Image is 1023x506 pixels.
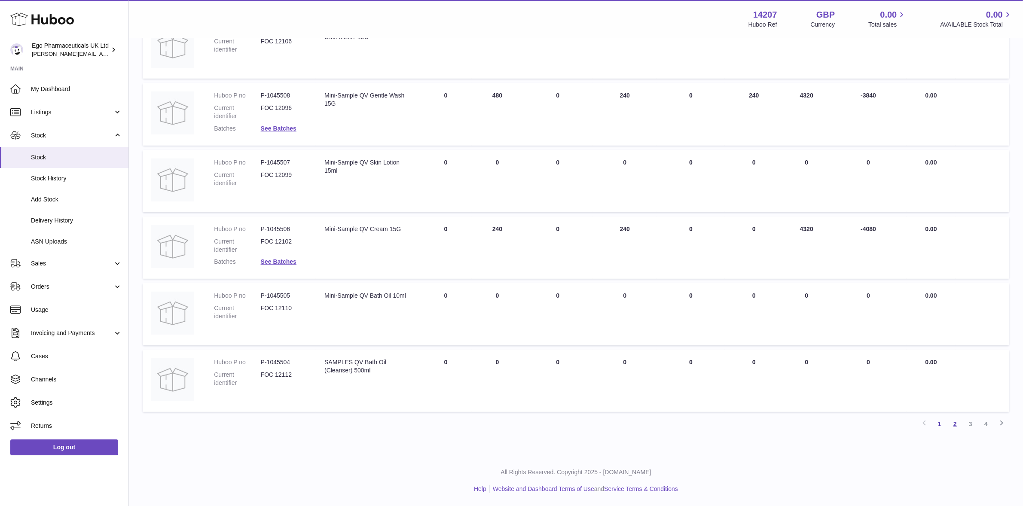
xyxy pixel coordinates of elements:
[523,16,593,79] td: 0
[31,259,113,268] span: Sales
[324,225,411,233] div: Mini-Sample QV Cream 15G
[472,216,523,279] td: 240
[725,216,783,279] td: 0
[261,292,307,300] dd: P-1045505
[830,83,907,146] td: -3840
[592,150,657,212] td: 0
[136,468,1016,476] p: All Rights Reserved. Copyright 2025 - [DOMAIN_NAME]
[830,283,907,345] td: 0
[783,150,830,212] td: 0
[523,83,593,146] td: 0
[592,216,657,279] td: 240
[31,131,113,140] span: Stock
[214,159,260,167] dt: Huboo P no
[31,306,122,314] span: Usage
[689,226,693,232] span: 0
[31,283,113,291] span: Orders
[32,42,109,58] div: Ego Pharmaceuticals UK Ltd
[592,283,657,345] td: 0
[151,25,194,68] img: product image
[214,171,260,187] dt: Current identifier
[925,92,937,99] span: 0.00
[947,416,963,432] a: 2
[420,350,472,412] td: 0
[986,9,1003,21] span: 0.00
[420,150,472,212] td: 0
[472,16,523,79] td: 0
[725,283,783,345] td: 0
[783,283,830,345] td: 0
[31,108,113,116] span: Listings
[324,159,411,175] div: Mini-Sample QV Skin Lotion 15ml
[978,416,994,432] a: 4
[214,238,260,254] dt: Current identifier
[689,159,693,166] span: 0
[753,9,777,21] strong: 14207
[214,304,260,320] dt: Current identifier
[214,358,260,366] dt: Huboo P no
[783,350,830,412] td: 0
[31,422,122,430] span: Returns
[420,16,472,79] td: 0
[925,226,937,232] span: 0.00
[31,238,122,246] span: ASN Uploads
[932,416,947,432] a: 1
[151,358,194,401] img: product image
[31,375,122,384] span: Channels
[10,43,23,56] img: jane.bates@egopharm.com
[261,371,307,387] dd: FOC 12112
[420,83,472,146] td: 0
[940,9,1013,29] a: 0.00 AVAILABLE Stock Total
[940,21,1013,29] span: AVAILABLE Stock Total
[261,304,307,320] dd: FOC 12110
[261,238,307,254] dd: FOC 12102
[10,439,118,455] a: Log out
[214,104,260,120] dt: Current identifier
[261,37,307,54] dd: FOC 12106
[472,350,523,412] td: 0
[689,359,693,366] span: 0
[151,91,194,134] img: product image
[420,283,472,345] td: 0
[816,9,835,21] strong: GBP
[31,153,122,162] span: Stock
[261,104,307,120] dd: FOC 12096
[420,216,472,279] td: 0
[689,92,693,99] span: 0
[261,125,296,132] a: See Batches
[214,225,260,233] dt: Huboo P no
[214,292,260,300] dt: Huboo P no
[151,159,194,201] img: product image
[748,21,777,29] div: Huboo Ref
[261,258,296,265] a: See Batches
[689,292,693,299] span: 0
[151,225,194,268] img: product image
[925,292,937,299] span: 0.00
[261,225,307,233] dd: P-1045506
[830,216,907,279] td: -4080
[31,352,122,360] span: Cases
[925,159,937,166] span: 0.00
[592,350,657,412] td: 0
[592,83,657,146] td: 240
[472,283,523,345] td: 0
[31,216,122,225] span: Delivery History
[811,21,835,29] div: Currency
[324,91,411,108] div: Mini-Sample QV Gentle Wash 15G
[830,150,907,212] td: 0
[261,358,307,366] dd: P-1045504
[604,485,678,492] a: Service Terms & Conditions
[31,195,122,204] span: Add Stock
[783,216,830,279] td: 4320
[31,399,122,407] span: Settings
[592,16,657,79] td: 0
[963,416,978,432] a: 3
[31,329,113,337] span: Invoicing and Payments
[725,350,783,412] td: 0
[32,50,218,57] span: [PERSON_NAME][EMAIL_ADDRESS][PERSON_NAME][DOMAIN_NAME]
[31,85,122,93] span: My Dashboard
[523,283,593,345] td: 0
[925,359,937,366] span: 0.00
[261,91,307,100] dd: P-1045508
[783,83,830,146] td: 4320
